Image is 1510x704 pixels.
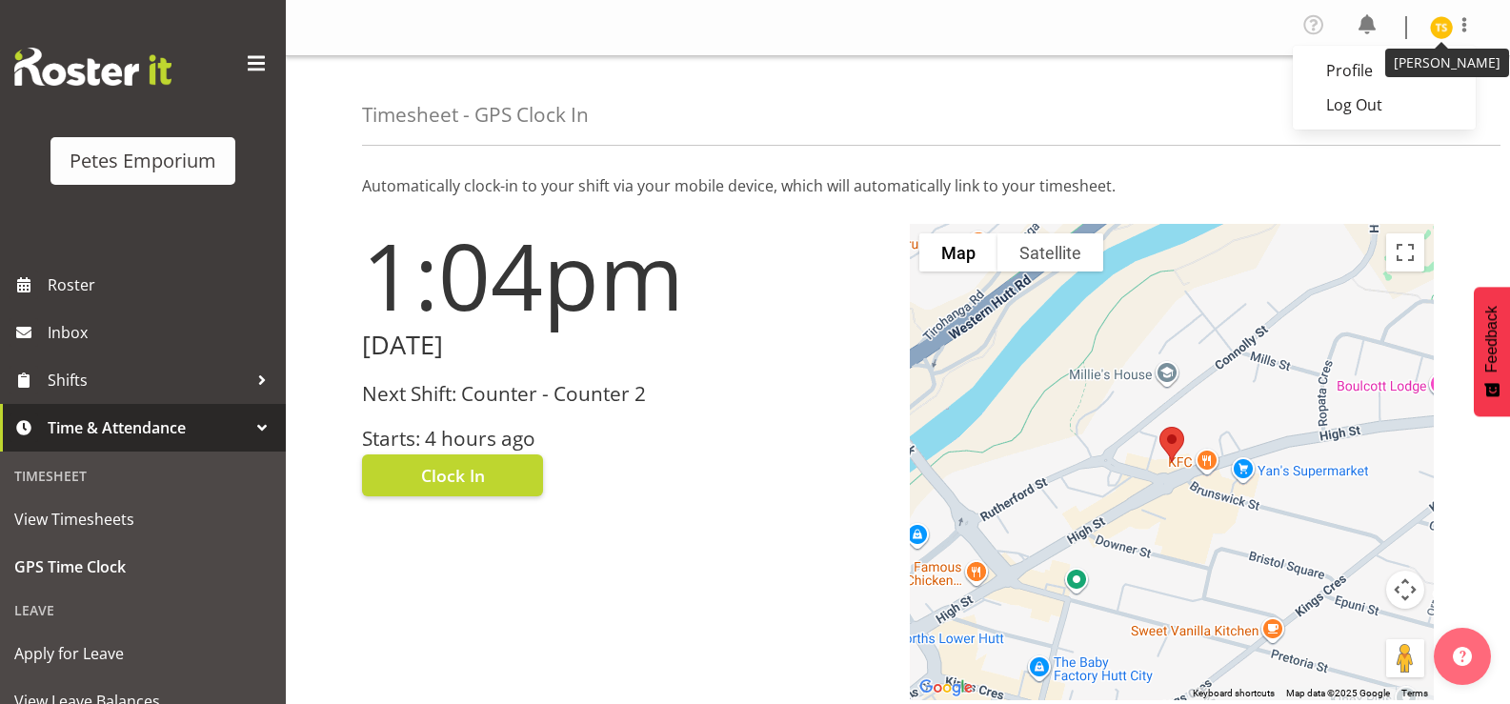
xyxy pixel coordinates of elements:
[362,454,543,496] button: Clock In
[1386,639,1424,677] button: Drag Pegman onto the map to open Street View
[14,505,272,533] span: View Timesheets
[362,428,887,450] h3: Starts: 4 hours ago
[48,318,276,347] span: Inbox
[997,233,1103,272] button: Show satellite imagery
[362,174,1434,197] p: Automatically clock-in to your shift via your mobile device, which will automatically link to you...
[915,675,977,700] img: Google
[48,413,248,442] span: Time & Attendance
[14,553,272,581] span: GPS Time Clock
[362,383,887,405] h3: Next Shift: Counter - Counter 2
[362,331,887,360] h2: [DATE]
[1453,647,1472,666] img: help-xxl-2.png
[5,543,281,591] a: GPS Time Clock
[421,463,485,488] span: Clock In
[14,639,272,668] span: Apply for Leave
[5,495,281,543] a: View Timesheets
[1293,53,1476,88] a: Profile
[1193,687,1275,700] button: Keyboard shortcuts
[1386,571,1424,609] button: Map camera controls
[362,104,589,126] h4: Timesheet - GPS Clock In
[1401,688,1428,698] a: Terms (opens in new tab)
[5,630,281,677] a: Apply for Leave
[48,366,248,394] span: Shifts
[5,456,281,495] div: Timesheet
[1293,88,1476,122] a: Log Out
[1430,16,1453,39] img: tamara-straker11292.jpg
[362,224,887,327] h1: 1:04pm
[919,233,997,272] button: Show street map
[70,147,216,175] div: Petes Emporium
[915,675,977,700] a: Open this area in Google Maps (opens a new window)
[48,271,276,299] span: Roster
[1286,688,1390,698] span: Map data ©2025 Google
[1474,287,1510,416] button: Feedback - Show survey
[1483,306,1500,372] span: Feedback
[5,591,281,630] div: Leave
[14,48,171,86] img: Rosterit website logo
[1386,233,1424,272] button: Toggle fullscreen view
